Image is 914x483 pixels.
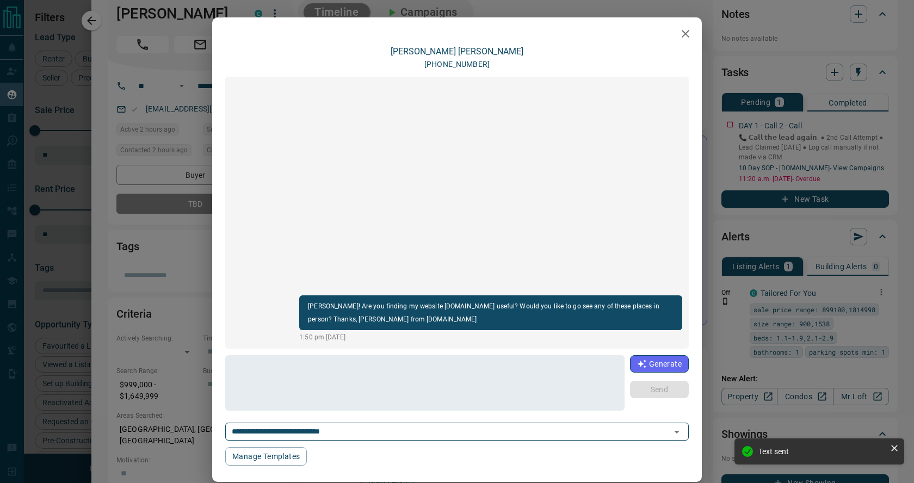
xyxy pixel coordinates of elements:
[630,355,689,373] button: Generate
[758,447,886,456] div: Text sent
[391,46,523,57] a: [PERSON_NAME] [PERSON_NAME]
[225,447,307,466] button: Manage Templates
[308,300,674,326] p: [PERSON_NAME]! Are you finding my website [DOMAIN_NAME] useful? Would you like to go see any of t...
[669,424,684,439] button: Open
[424,59,490,70] p: [PHONE_NUMBER]
[299,332,682,342] p: 1:50 pm [DATE]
